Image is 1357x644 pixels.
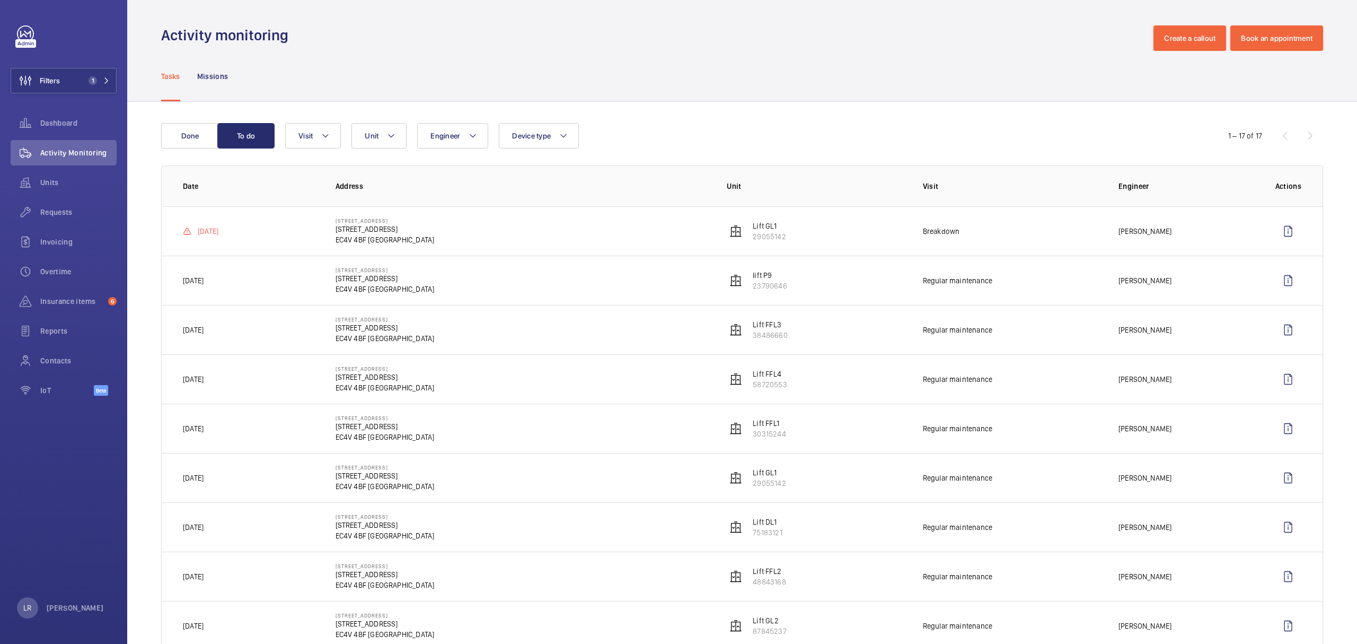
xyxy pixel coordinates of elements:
[1118,522,1171,533] p: [PERSON_NAME]
[753,330,787,341] p: 38486660
[183,374,204,385] p: [DATE]
[94,385,108,396] span: Beta
[336,432,435,442] p: EC4V 4BF [GEOGRAPHIC_DATA]
[430,132,460,140] span: Engineer
[336,382,435,393] p: EC4V 4BF [GEOGRAPHIC_DATA]
[336,217,435,224] p: [STREET_ADDRESS]
[512,132,551,140] span: Device type
[753,577,786,587] p: 48843168
[923,181,1102,192] p: Visit
[753,231,786,242] p: 29055142
[923,226,960,237] p: Breakdown
[336,224,435,234] p: [STREET_ADDRESS]
[753,527,782,538] p: 75183121
[183,275,204,286] p: [DATE]
[336,612,435,619] p: [STREET_ADDRESS]
[40,385,94,396] span: IoT
[1153,25,1226,51] button: Create a callout
[1118,423,1171,434] p: [PERSON_NAME]
[729,521,742,534] img: elevator.svg
[729,472,742,484] img: elevator.svg
[336,481,435,492] p: EC4V 4BF [GEOGRAPHIC_DATA]
[336,365,435,372] p: [STREET_ADDRESS]
[753,626,786,637] p: 87845237
[923,275,992,286] p: Regular maintenance
[336,464,435,471] p: [STREET_ADDRESS]
[23,603,31,613] p: LR
[336,234,435,245] p: EC4V 4BF [GEOGRAPHIC_DATA]
[729,324,742,336] img: elevator.svg
[1118,571,1171,582] p: [PERSON_NAME]
[336,267,435,273] p: [STREET_ADDRESS]
[753,270,787,281] p: lift P9
[1228,130,1262,141] div: 1 – 17 of 17
[161,123,218,149] button: Done
[336,284,435,294] p: EC4V 4BF [GEOGRAPHIC_DATA]
[1118,325,1171,335] p: [PERSON_NAME]
[217,123,275,149] button: To do
[1275,181,1301,192] p: Actions
[40,147,117,158] span: Activity Monitoring
[1118,374,1171,385] p: [PERSON_NAME]
[727,181,905,192] p: Unit
[336,273,435,284] p: [STREET_ADDRESS]
[336,323,435,333] p: [STREET_ADDRESS]
[923,423,992,434] p: Regular maintenance
[336,563,435,569] p: [STREET_ADDRESS]
[183,621,204,631] p: [DATE]
[183,571,204,582] p: [DATE]
[753,429,786,439] p: 30315244
[923,473,992,483] p: Regular maintenance
[923,325,992,335] p: Regular maintenance
[336,619,435,629] p: [STREET_ADDRESS]
[729,373,742,386] img: elevator.svg
[923,571,992,582] p: Regular maintenance
[753,369,787,379] p: Lift FFL4
[336,421,435,432] p: [STREET_ADDRESS]
[365,132,378,140] span: Unit
[183,423,204,434] p: [DATE]
[1118,226,1171,237] p: [PERSON_NAME]
[183,522,204,533] p: [DATE]
[108,297,117,306] span: 6
[753,418,786,429] p: Lift FFL1
[336,580,435,590] p: EC4V 4BF [GEOGRAPHIC_DATA]
[417,123,488,149] button: Engineer
[336,514,435,520] p: [STREET_ADDRESS]
[336,629,435,640] p: EC4V 4BF [GEOGRAPHIC_DATA]
[40,355,117,366] span: Contacts
[336,316,435,323] p: [STREET_ADDRESS]
[336,520,435,530] p: [STREET_ADDRESS]
[336,181,710,192] p: Address
[40,118,117,128] span: Dashboard
[183,473,204,483] p: [DATE]
[336,372,435,382] p: [STREET_ADDRESS]
[336,530,435,541] p: EC4V 4BF [GEOGRAPHIC_DATA]
[753,478,786,489] p: 29055142
[198,226,218,237] p: [DATE]
[1118,275,1171,286] p: [PERSON_NAME]
[1230,25,1323,51] button: Book an appointment
[336,333,435,344] p: EC4V 4BF [GEOGRAPHIC_DATA]
[729,570,742,583] img: elevator.svg
[40,177,117,188] span: Units
[40,296,104,307] span: Insurance items
[40,237,117,247] span: Invoicing
[729,274,742,287] img: elevator.svg
[729,225,742,238] img: elevator.svg
[285,123,341,149] button: Visit
[89,76,97,85] span: 1
[753,467,786,478] p: Lift GL1
[11,68,117,93] button: Filters1
[351,123,407,149] button: Unit
[753,281,787,291] p: 23790646
[161,25,295,45] h1: Activity monitoring
[298,132,313,140] span: Visit
[1118,473,1171,483] p: [PERSON_NAME]
[40,266,117,277] span: Overtime
[40,75,60,86] span: Filters
[499,123,579,149] button: Device type
[336,415,435,421] p: [STREET_ADDRESS]
[753,615,786,626] p: Lift GL2
[753,221,786,231] p: Lift GL1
